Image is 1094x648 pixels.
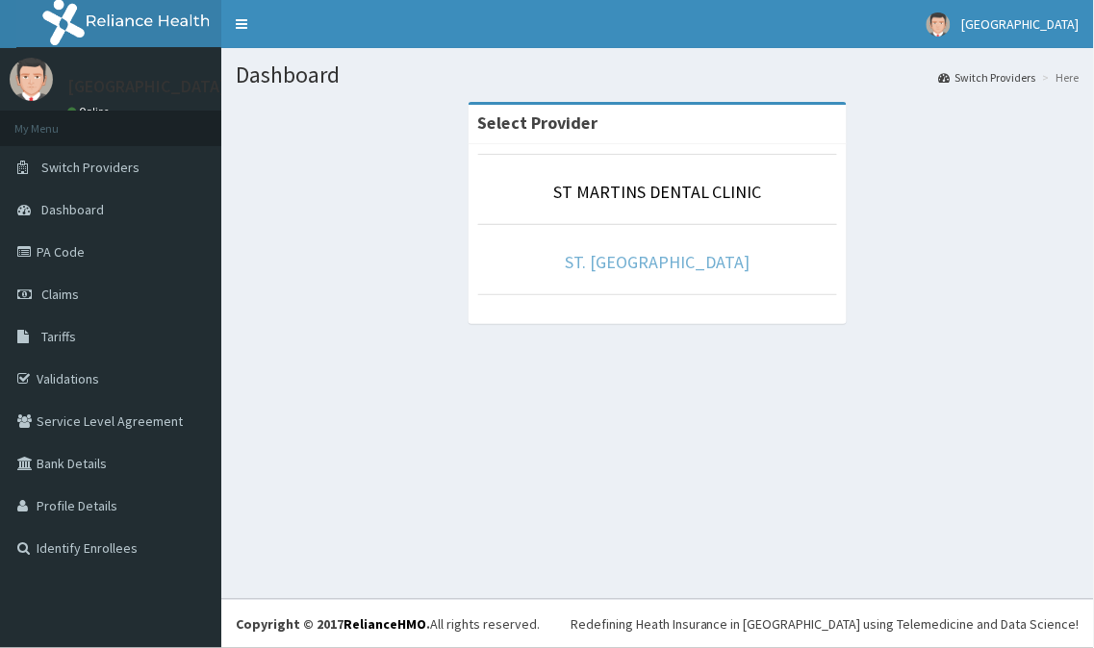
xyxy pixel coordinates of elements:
[10,58,53,101] img: User Image
[41,159,140,176] span: Switch Providers
[67,105,114,118] a: Online
[553,181,762,203] a: ST MARTINS DENTAL CLINIC
[962,15,1080,33] span: [GEOGRAPHIC_DATA]
[478,112,598,134] strong: Select Provider
[343,615,426,633] a: RelianceHMO
[939,69,1036,86] a: Switch Providers
[1038,69,1080,86] li: Here
[566,251,751,273] a: ST. [GEOGRAPHIC_DATA]
[67,78,226,95] p: [GEOGRAPHIC_DATA]
[571,614,1080,634] div: Redefining Heath Insurance in [GEOGRAPHIC_DATA] using Telemedicine and Data Science!
[236,615,430,633] strong: Copyright © 2017 .
[927,12,951,37] img: User Image
[236,62,1080,87] h1: Dashboard
[41,286,79,303] span: Claims
[41,328,76,345] span: Tariffs
[41,201,104,218] span: Dashboard
[221,599,1094,648] footer: All rights reserved.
